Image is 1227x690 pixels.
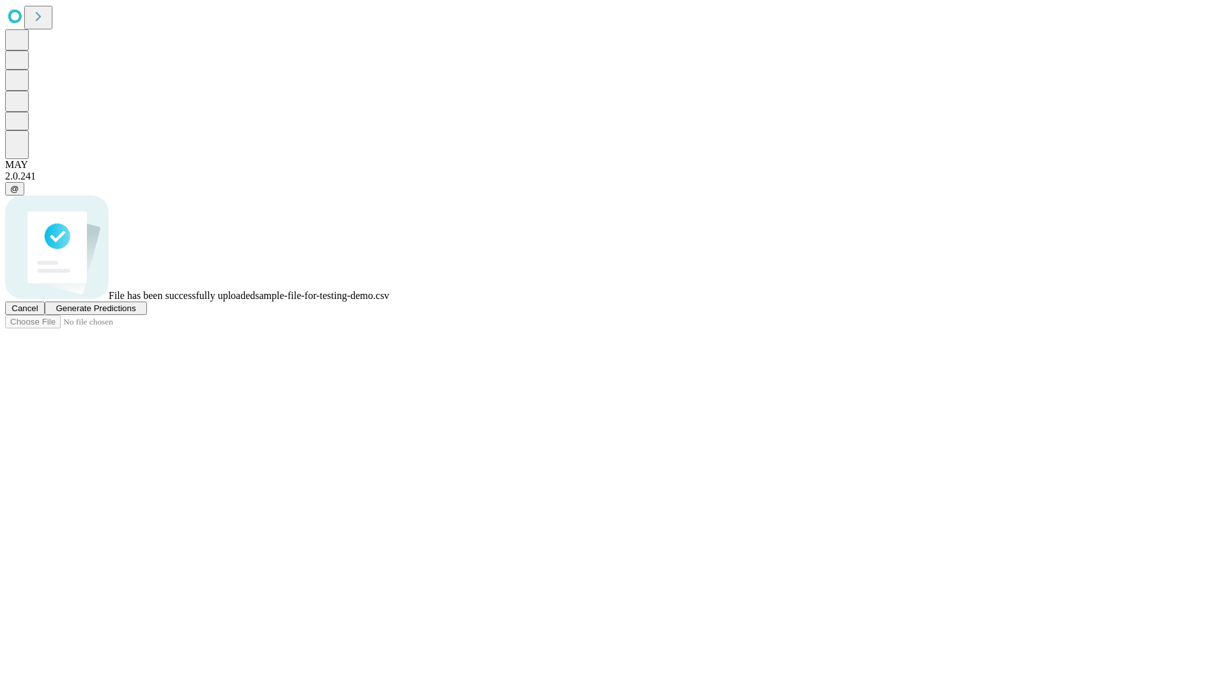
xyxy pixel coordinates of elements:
button: @ [5,182,24,195]
span: Generate Predictions [56,303,135,313]
span: Cancel [12,303,38,313]
div: 2.0.241 [5,171,1222,182]
span: File has been successfully uploaded [109,290,255,301]
span: sample-file-for-testing-demo.csv [255,290,389,301]
button: Cancel [5,302,45,315]
button: Generate Predictions [45,302,147,315]
span: @ [10,184,19,194]
div: MAY [5,159,1222,171]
